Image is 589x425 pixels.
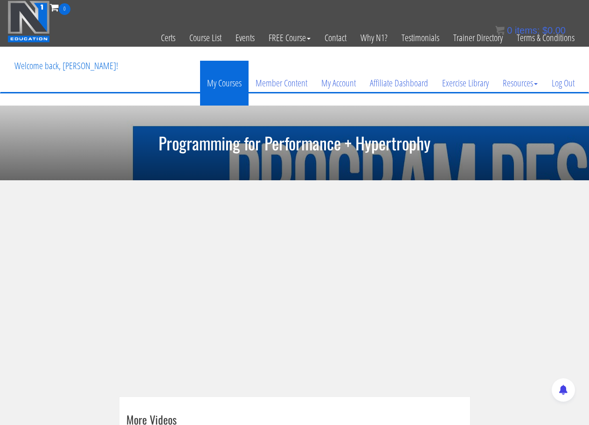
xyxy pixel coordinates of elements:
[314,61,363,106] a: My Account
[495,25,566,35] a: 0 items: $0.00
[545,61,582,106] a: Log Out
[182,15,229,61] a: Course List
[200,61,249,106] a: My Courses
[510,15,582,61] a: Terms & Conditions
[542,25,547,35] span: $
[229,15,262,61] a: Events
[507,25,512,35] span: 0
[353,15,395,61] a: Why N1?
[154,15,182,61] a: Certs
[495,26,505,35] img: icon11.png
[262,15,318,61] a: FREE Course
[395,15,446,61] a: Testimonials
[7,0,50,42] img: n1-education
[542,25,566,35] bdi: 0.00
[50,1,70,14] a: 0
[318,15,353,61] a: Contact
[515,25,540,35] span: items:
[496,61,545,106] a: Resources
[59,3,70,15] span: 0
[435,61,496,106] a: Exercise Library
[363,61,435,106] a: Affiliate Dashboard
[446,15,510,61] a: Trainer Directory
[249,61,314,106] a: Member Content
[7,47,125,85] p: Welcome back, [PERSON_NAME]!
